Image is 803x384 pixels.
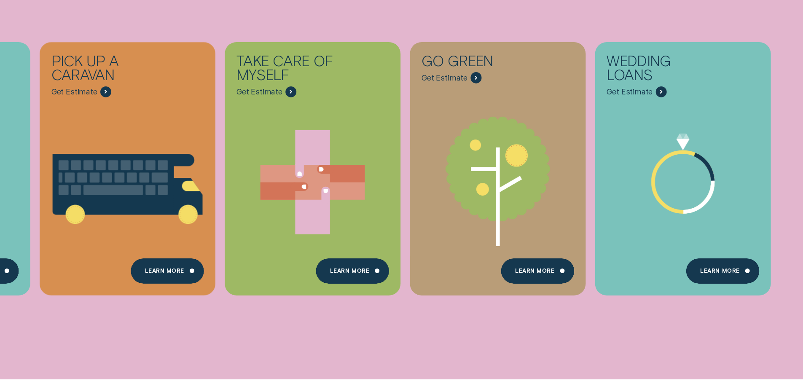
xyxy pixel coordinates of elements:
[422,54,534,72] div: Go green
[51,54,164,86] div: Pick up a caravan
[686,258,759,284] a: Learn more
[40,42,215,288] a: Pick up a caravan - Learn more
[236,87,282,97] span: Get Estimate
[501,258,574,284] a: Learn more
[51,87,97,97] span: Get Estimate
[131,258,204,284] a: Learn More
[410,42,585,288] a: Go green - Learn more
[607,87,653,97] span: Get Estimate
[607,54,719,86] div: Wedding Loans
[236,54,349,86] div: Take care of myself
[316,258,389,284] a: Learn more
[422,73,467,83] span: Get Estimate
[595,42,771,288] a: Wedding Loans - Learn more
[225,42,400,288] a: Take care of myself - Learn more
